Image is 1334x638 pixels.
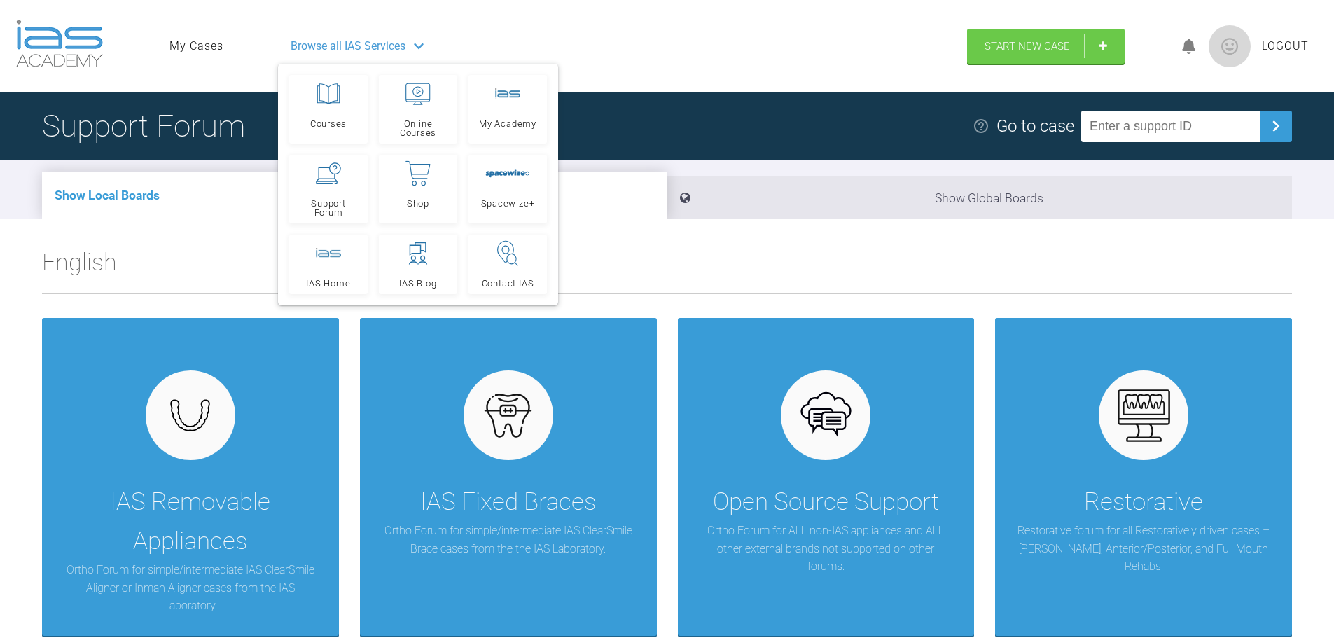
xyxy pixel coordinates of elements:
a: Logout [1262,37,1309,55]
a: Spacewize+ [468,155,547,223]
a: IAS Fixed BracesOrtho Forum for simple/intermediate IAS ClearSmile Brace cases from the the IAS L... [360,318,657,636]
img: removables.927eaa4e.svg [163,395,217,436]
a: IAS Home [289,235,368,294]
a: My Cases [169,37,223,55]
a: RestorativeRestorative forum for all Restoratively driven cases – [PERSON_NAME], Anterior/Posteri... [995,318,1292,636]
input: Enter a support ID [1081,111,1260,142]
a: Online Courses [379,75,457,144]
img: help.e70b9f3d.svg [973,118,989,134]
p: Ortho Forum for ALL non-IAS appliances and ALL other external brands not supported on other forums. [699,522,954,576]
h2: English [42,243,1292,293]
p: Ortho Forum for simple/intermediate IAS ClearSmile Brace cases from the the IAS Laboratory. [381,522,636,557]
li: Show Global Boards [667,176,1293,219]
h1: Support Forum [42,102,245,151]
div: Go to case [996,113,1074,139]
span: Support Forum [296,199,361,217]
span: Browse all IAS Services [291,37,405,55]
span: Courses [310,119,347,128]
img: opensource.6e495855.svg [799,389,853,443]
span: Contact IAS [482,279,534,288]
img: profile.png [1209,25,1251,67]
div: Open Source Support [713,483,939,522]
p: Ortho Forum for simple/intermediate IAS ClearSmile Aligner or Inman Aligner cases from the IAS La... [63,561,318,615]
img: logo-light.3e3ef733.png [16,20,103,67]
a: Courses [289,75,368,144]
a: IAS Removable AppliancesOrtho Forum for simple/intermediate IAS ClearSmile Aligner or Inman Align... [42,318,339,636]
span: Online Courses [385,119,451,137]
a: IAS Blog [379,235,457,294]
img: restorative.65e8f6b6.svg [1117,389,1171,443]
a: Support Forum [289,155,368,223]
li: Show Local Boards [42,172,667,219]
a: Contact IAS [468,235,547,294]
span: My Academy [479,119,536,128]
div: Restorative [1084,483,1203,522]
a: My Academy [468,75,547,144]
span: Spacewize+ [481,199,535,208]
span: Start New Case [985,40,1070,53]
a: Shop [379,155,457,223]
a: Start New Case [967,29,1125,64]
span: Shop [407,199,429,208]
p: Restorative forum for all Restoratively driven cases – [PERSON_NAME], Anterior/Posterior, and Ful... [1016,522,1271,576]
a: Open Source SupportOrtho Forum for ALL non-IAS appliances and ALL other external brands not suppo... [678,318,975,636]
span: IAS Home [306,279,350,288]
span: IAS Blog [399,279,436,288]
img: chevronRight.28bd32b0.svg [1265,115,1287,137]
div: IAS Removable Appliances [63,483,318,561]
img: fixed.9f4e6236.svg [481,389,535,443]
div: IAS Fixed Braces [420,483,596,522]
